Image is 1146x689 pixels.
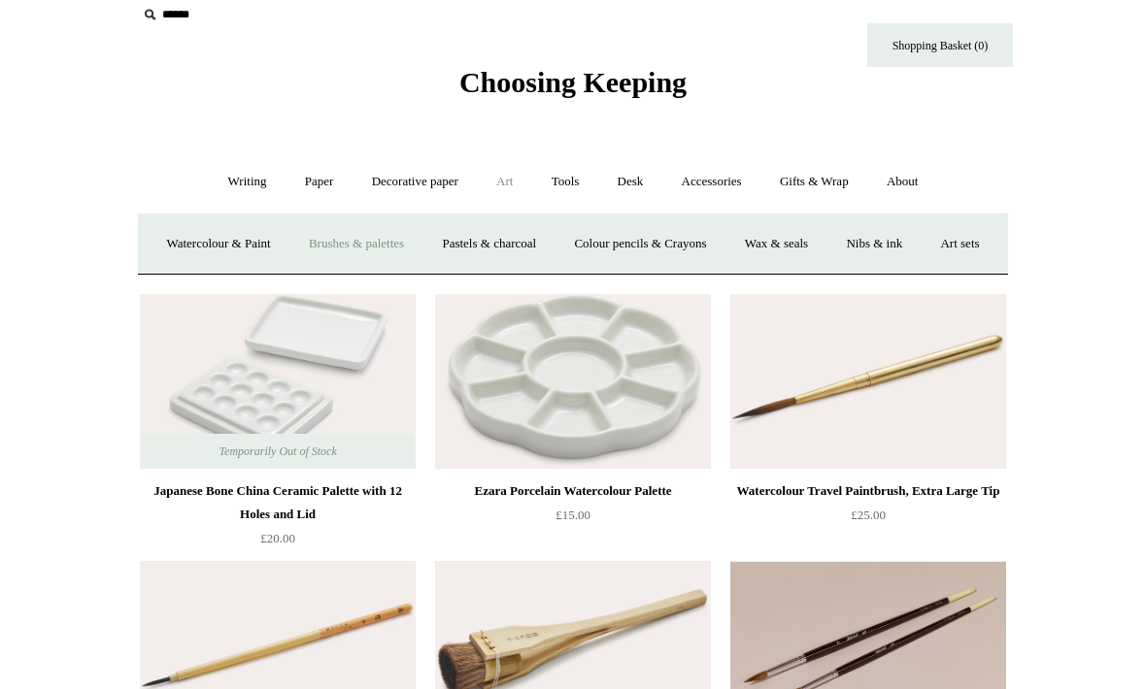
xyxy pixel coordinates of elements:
a: Accessories [664,156,759,208]
span: Choosing Keeping [459,66,687,98]
a: Watercolour Travel Paintbrush, Extra Large Tip £25.00 [730,479,1006,559]
span: Temporarily Out of Stock [199,434,355,469]
a: Desk [600,156,661,208]
a: Writing [211,156,285,208]
a: Watercolour Travel Paintbrush, Extra Large Tip Watercolour Travel Paintbrush, Extra Large Tip [730,294,1006,469]
a: Paper [287,156,352,208]
a: Decorative paper [354,156,476,208]
img: Watercolour Travel Paintbrush, Extra Large Tip [730,294,1006,469]
div: Watercolour Travel Paintbrush, Extra Large Tip [735,479,1001,503]
a: Choosing Keeping [459,82,687,95]
div: Ezara Porcelain Watercolour Palette [440,479,706,503]
span: £25.00 [851,508,886,522]
img: Japanese Bone China Ceramic Palette with 12 Holes and Lid [140,294,416,469]
span: £15.00 [556,508,590,522]
a: Ezara Porcelain Watercolour Palette Ezara Porcelain Watercolour Palette [435,294,711,469]
div: Japanese Bone China Ceramic Palette with 12 Holes and Lid [145,479,411,526]
a: Colour pencils & Crayons [556,218,724,270]
a: Ezara Porcelain Watercolour Palette £15.00 [435,479,711,559]
a: Art sets [923,218,996,270]
a: Wax & seals [727,218,826,270]
a: Shopping Basket (0) [867,23,1013,67]
a: Japanese Bone China Ceramic Palette with 12 Holes and Lid Japanese Bone China Ceramic Palette wit... [140,294,416,469]
a: Art [479,156,530,208]
a: Tools [534,156,597,208]
img: Ezara Porcelain Watercolour Palette [435,294,711,469]
span: £20.00 [260,531,295,545]
a: Japanese Bone China Ceramic Palette with 12 Holes and Lid £20.00 [140,479,416,559]
a: Pastels & charcoal [424,218,554,270]
a: Nibs & ink [828,218,920,270]
a: Brushes & palettes [291,218,421,270]
a: Watercolour & Paint [149,218,287,270]
a: Gifts & Wrap [762,156,866,208]
a: About [869,156,936,208]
